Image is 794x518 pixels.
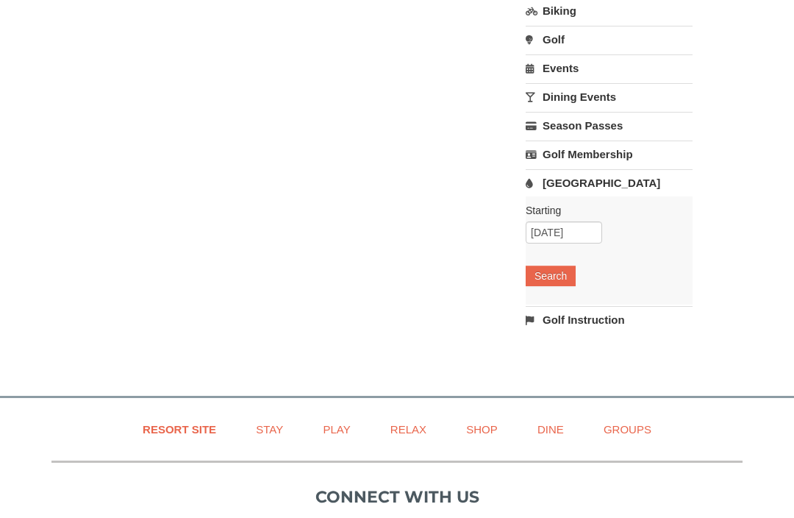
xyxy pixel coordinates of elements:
[526,141,693,168] a: Golf Membership
[304,413,368,446] a: Play
[526,54,693,82] a: Events
[526,26,693,53] a: Golf
[448,413,516,446] a: Shop
[526,266,576,286] button: Search
[526,83,693,110] a: Dining Events
[526,112,693,139] a: Season Passes
[526,306,693,333] a: Golf Instruction
[526,203,682,218] label: Starting
[124,413,235,446] a: Resort Site
[237,413,301,446] a: Stay
[372,413,445,446] a: Relax
[526,169,693,196] a: [GEOGRAPHIC_DATA]
[519,413,582,446] a: Dine
[585,413,670,446] a: Groups
[51,485,743,509] p: Connect with us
